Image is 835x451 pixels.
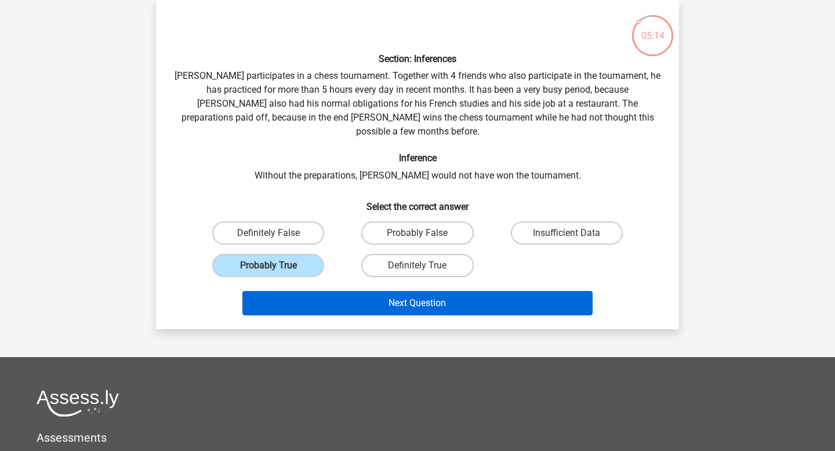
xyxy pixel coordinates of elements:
[242,291,593,315] button: Next Question
[361,254,473,277] label: Definitely True
[175,152,660,163] h6: Inference
[212,221,324,245] label: Definitely False
[37,390,119,417] img: Assessly logo
[37,431,798,445] h5: Assessments
[361,221,473,245] label: Probably False
[631,14,674,43] div: 05:14
[511,221,623,245] label: Insufficient Data
[212,254,324,277] label: Probably True
[175,53,660,64] h6: Section: Inferences
[175,192,660,212] h6: Select the correct answer
[161,9,674,320] div: [PERSON_NAME] participates in a chess tournament. Together with 4 friends who also participate in...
